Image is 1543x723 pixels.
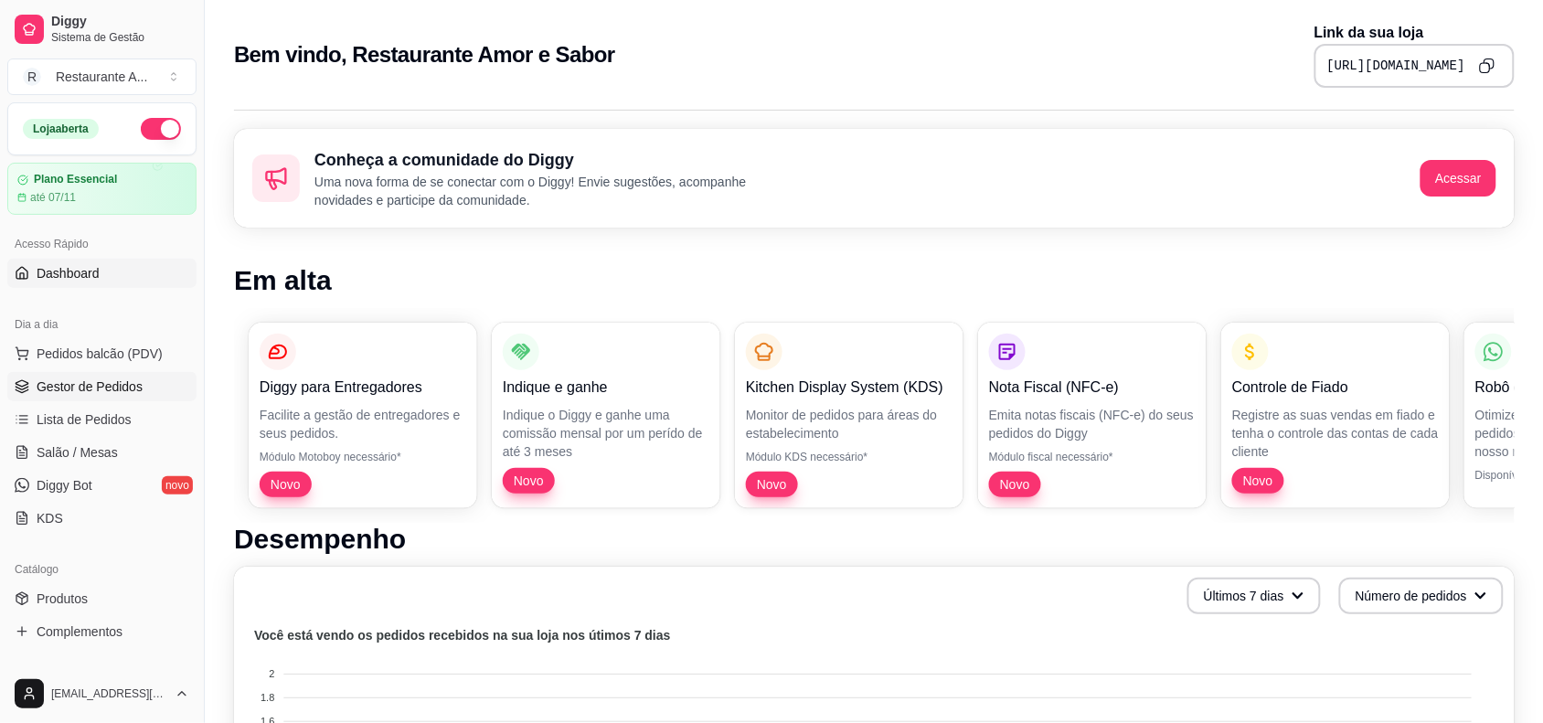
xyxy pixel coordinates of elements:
p: Link da sua loja [1314,22,1515,44]
p: Nota Fiscal (NFC-e) [989,377,1196,399]
button: Controle de FiadoRegistre as suas vendas em fiado e tenha o controle das contas de cada clienteNovo [1221,323,1450,508]
div: Acesso Rápido [7,229,197,259]
span: Diggy [51,14,189,30]
p: Uma nova forma de se conectar com o Diggy! Envie sugestões, acompanhe novidades e participe da co... [314,173,782,209]
p: Módulo KDS necessário* [746,450,952,464]
button: Copy to clipboard [1473,51,1502,80]
button: Últimos 7 dias [1187,578,1321,614]
button: Número de pedidos [1339,578,1504,614]
a: Lista de Pedidos [7,405,197,434]
tspan: 1.8 [261,692,274,703]
pre: [URL][DOMAIN_NAME] [1327,57,1465,75]
a: Produtos [7,584,197,613]
a: DiggySistema de Gestão [7,7,197,51]
span: Novo [506,472,551,490]
div: Dia a dia [7,310,197,339]
a: Diggy Botnovo [7,471,197,500]
span: Dashboard [37,264,100,282]
div: Loja aberta [23,119,99,139]
button: Select a team [7,58,197,95]
span: Novo [1236,472,1281,490]
div: Restaurante A ... [56,68,147,86]
span: KDS [37,509,63,527]
h2: Conheça a comunidade do Diggy [314,147,782,173]
article: Plano Essencial [34,173,117,186]
span: Salão / Mesas [37,443,118,462]
span: Pedidos balcão (PDV) [37,345,163,363]
a: Salão / Mesas [7,438,197,467]
span: Lista de Pedidos [37,410,132,429]
p: Módulo fiscal necessário* [989,450,1196,464]
div: Catálogo [7,555,197,584]
p: Diggy para Entregadores [260,377,466,399]
article: até 07/11 [30,190,76,205]
span: Novo [263,475,308,494]
p: Kitchen Display System (KDS) [746,377,952,399]
p: Facilite a gestão de entregadores e seus pedidos. [260,406,466,442]
button: Acessar [1421,160,1496,197]
a: Complementos [7,617,197,646]
h1: Em alta [234,264,1515,297]
a: Plano Essencialaté 07/11 [7,163,197,215]
h1: Desempenho [234,523,1515,556]
p: Módulo Motoboy necessário* [260,450,466,464]
p: Emita notas fiscais (NFC-e) do seus pedidos do Diggy [989,406,1196,442]
text: Você está vendo os pedidos recebidos na sua loja nos útimos 7 dias [254,629,671,643]
span: Diggy Bot [37,476,92,494]
span: Novo [993,475,1038,494]
span: Produtos [37,590,88,608]
button: Diggy para EntregadoresFacilite a gestão de entregadores e seus pedidos.Módulo Motoboy necessário... [249,323,477,508]
button: Nota Fiscal (NFC-e)Emita notas fiscais (NFC-e) do seus pedidos do DiggyMódulo fiscal necessário*Novo [978,323,1207,508]
button: Indique e ganheIndique o Diggy e ganhe uma comissão mensal por um perído de até 3 mesesNovo [492,323,720,508]
span: Sistema de Gestão [51,30,189,45]
button: [EMAIL_ADDRESS][DOMAIN_NAME] [7,672,197,716]
a: Gestor de Pedidos [7,372,197,401]
span: Gestor de Pedidos [37,377,143,396]
button: Pedidos balcão (PDV) [7,339,197,368]
p: Indique o Diggy e ganhe uma comissão mensal por um perído de até 3 meses [503,406,709,461]
p: Indique e ganhe [503,377,709,399]
p: Controle de Fiado [1232,377,1439,399]
span: Novo [750,475,794,494]
button: Alterar Status [141,118,181,140]
p: Monitor de pedidos para áreas do estabelecimento [746,406,952,442]
a: Dashboard [7,259,197,288]
tspan: 2 [269,668,274,679]
span: [EMAIL_ADDRESS][DOMAIN_NAME] [51,686,167,701]
a: KDS [7,504,197,533]
p: Registre as suas vendas em fiado e tenha o controle das contas de cada cliente [1232,406,1439,461]
h2: Bem vindo, Restaurante Amor e Sabor [234,40,615,69]
span: Complementos [37,622,122,641]
span: R [23,68,41,86]
button: Kitchen Display System (KDS)Monitor de pedidos para áreas do estabelecimentoMódulo KDS necessário... [735,323,963,508]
